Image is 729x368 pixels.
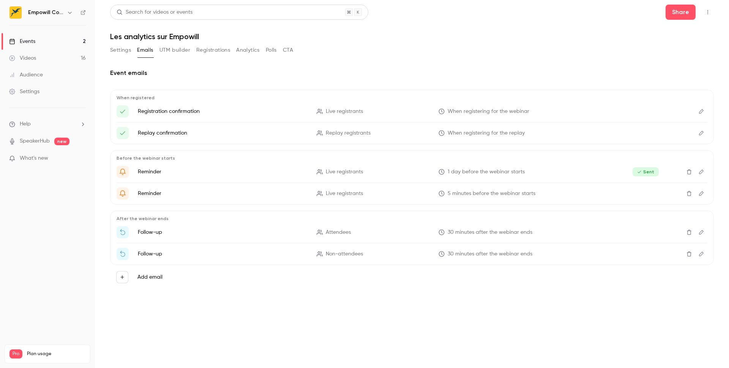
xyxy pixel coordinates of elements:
button: Edit [695,248,707,260]
button: Polls [266,44,277,56]
button: CTA [283,44,293,56]
span: 30 minutes after the webinar ends [448,250,532,258]
div: Settings [9,88,39,95]
button: Edit [695,127,707,139]
div: Audience [9,71,43,79]
span: Live registrants [326,108,363,116]
p: After the webinar ends [117,216,707,222]
button: Edit [695,166,707,178]
p: Follow-up [138,228,308,236]
p: Before the webinar starts [117,155,707,161]
button: Delete [683,187,695,200]
p: Replay confirmation [138,129,308,137]
p: Registration confirmation [138,108,308,115]
button: Settings [110,44,131,56]
li: Voilà votre lien pour le webinar : {{ event_name }} ! [117,105,707,117]
li: Voici le lien du replay : {{ event_name }} [117,127,707,139]
li: Le webinar {{ event_name }} va commencer ! [117,187,707,200]
button: Share [666,5,696,20]
li: help-dropdown-opener [9,120,86,128]
span: Sent [633,167,659,176]
button: Edit [695,105,707,117]
span: Replay registrants [326,129,371,137]
button: Delete [683,248,695,260]
button: UTM builder [159,44,190,56]
h2: Event emails [110,68,714,78]
span: 1 day before the webinar starts [448,168,525,176]
p: Reminder [138,168,308,176]
span: Plan usage [27,351,85,357]
div: Videos [9,54,36,62]
span: Live registrants [326,190,363,198]
span: Pro [9,349,22,358]
li: Le webinar Empowill c'est demain ! [117,166,707,178]
button: Edit [695,226,707,238]
span: When registering for the replay [448,129,525,137]
button: Registrations [196,44,230,56]
span: new [54,138,69,145]
p: When registered [117,95,707,101]
span: Non-attendees [326,250,363,258]
span: Help [20,120,31,128]
span: When registering for the webinar [448,108,529,116]
li: Voici le replay du webinar : {{ event_name }} [117,248,707,260]
h6: Empowill Community [28,9,64,16]
p: Follow-up [138,250,308,258]
button: Delete [683,166,695,178]
span: 5 minutes before the webinar starts [448,190,535,198]
button: Analytics [236,44,260,56]
div: Events [9,38,35,45]
button: Emails [137,44,153,56]
a: SpeakerHub [20,137,50,145]
iframe: Noticeable Trigger [77,155,86,162]
li: Merci d'avoir participé au webinar : {{ event_name }} [117,226,707,238]
img: Empowill Community [9,6,22,19]
div: Search for videos or events [117,8,193,16]
p: Reminder [138,190,308,197]
button: Delete [683,226,695,238]
span: What's new [20,154,48,162]
h1: Les analytics sur Empowill [110,32,714,41]
label: Add email [137,273,163,281]
span: Live registrants [326,168,363,176]
span: 30 minutes after the webinar ends [448,228,532,236]
button: Edit [695,187,707,200]
span: Attendees [326,228,351,236]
